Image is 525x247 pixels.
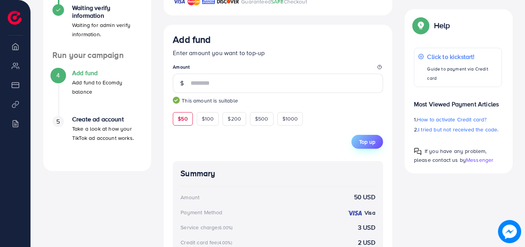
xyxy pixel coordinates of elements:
[434,21,450,30] p: Help
[56,117,60,126] span: 5
[414,148,422,155] img: Popup guide
[72,4,142,19] h4: Waiting verify information
[173,97,383,104] small: This amount is suitable
[43,116,151,162] li: Create ad account
[181,239,235,246] div: Credit card fee
[255,115,268,123] span: $500
[498,220,521,243] img: image
[43,50,151,60] h4: Run your campaign
[466,156,493,164] span: Messenger
[181,208,222,216] div: Payment Method
[218,225,233,231] small: (6.00%)
[418,126,498,133] span: I tried but not received the code.
[351,135,383,149] button: Top up
[347,210,363,216] img: credit
[202,115,214,123] span: $100
[358,223,375,232] strong: 3 USD
[414,18,428,32] img: Popup guide
[414,93,502,109] p: Most Viewed Payment Articles
[43,69,151,116] li: Add fund
[417,116,486,123] span: How to activate Credit card?
[282,115,298,123] span: $1000
[56,71,60,80] span: 4
[173,48,383,57] p: Enter amount you want to top-up
[358,238,375,247] strong: 2 USD
[181,169,375,178] h4: Summary
[43,4,151,50] li: Waiting verify information
[178,115,187,123] span: $50
[72,78,142,96] p: Add fund to Ecomdy balance
[427,52,498,61] p: Click to kickstart!
[173,34,211,45] h3: Add fund
[218,240,232,246] small: (4.00%)
[365,209,375,217] strong: Visa
[173,64,383,73] legend: Amount
[181,193,199,201] div: Amount
[72,20,142,39] p: Waiting for admin verify information.
[8,11,22,25] img: logo
[414,147,487,164] span: If you have any problem, please contact us by
[228,115,241,123] span: $200
[427,64,498,83] p: Guide to payment via Credit card
[72,124,142,143] p: Take a look at how your TikTok ad account works.
[359,138,375,146] span: Top up
[414,125,502,134] p: 2.
[414,115,502,124] p: 1.
[354,193,375,202] strong: 50 USD
[173,97,180,104] img: guide
[72,69,142,77] h4: Add fund
[181,223,235,231] div: Service charge
[72,116,142,123] h4: Create ad account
